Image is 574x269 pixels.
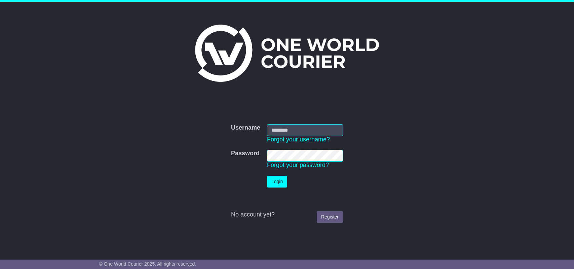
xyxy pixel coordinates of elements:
[195,25,379,82] img: One World
[99,261,196,267] span: © One World Courier 2025. All rights reserved.
[267,136,330,143] a: Forgot your username?
[231,211,343,218] div: No account yet?
[267,176,287,188] button: Login
[231,150,260,157] label: Password
[267,162,329,168] a: Forgot your password?
[317,211,343,223] a: Register
[231,124,260,132] label: Username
